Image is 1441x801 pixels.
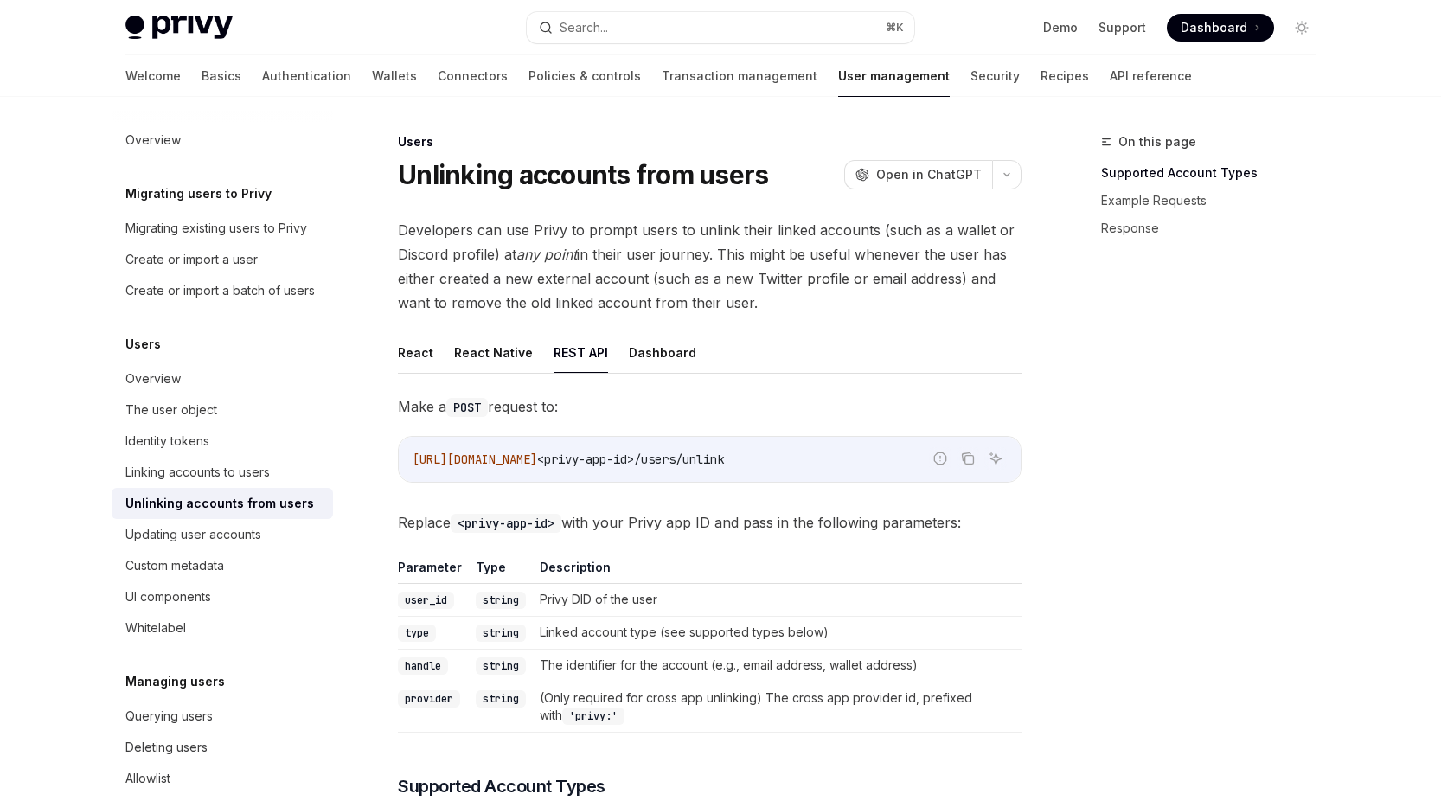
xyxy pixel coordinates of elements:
div: Whitelabel [125,618,186,638]
div: Migrating existing users to Privy [125,218,307,239]
a: Demo [1043,19,1078,36]
a: Querying users [112,701,333,732]
div: Querying users [125,706,213,727]
div: Linking accounts to users [125,462,270,483]
code: user_id [398,592,454,609]
a: Transaction management [662,55,817,97]
a: API reference [1110,55,1192,97]
div: Allowlist [125,768,170,789]
div: Overview [125,130,181,151]
td: Privy DID of the user [533,584,1022,617]
td: (Only required for cross app unlinking) The cross app provider id, prefixed with [533,682,1022,733]
code: 'privy:' [562,708,624,725]
a: Dashboard [1167,14,1274,42]
div: Deleting users [125,737,208,758]
a: Recipes [1041,55,1089,97]
a: Basics [202,55,241,97]
a: Allowlist [112,763,333,794]
code: string [476,690,526,708]
code: string [476,657,526,675]
div: Create or import a batch of users [125,280,315,301]
div: Updating user accounts [125,524,261,545]
span: Open in ChatGPT [876,166,982,183]
a: Linking accounts to users [112,457,333,488]
button: Toggle dark mode [1288,14,1316,42]
span: Developers can use Privy to prompt users to unlink their linked accounts (such as a wallet or Dis... [398,218,1022,315]
code: type [398,625,436,642]
span: Make a request to: [398,394,1022,419]
div: Unlinking accounts from users [125,493,314,514]
a: Support [1098,19,1146,36]
em: any point [516,246,577,263]
a: Connectors [438,55,508,97]
a: Migrating existing users to Privy [112,213,333,244]
code: string [476,625,526,642]
div: Overview [125,368,181,389]
code: provider [398,690,460,708]
div: UI components [125,586,211,607]
a: Overview [112,363,333,394]
a: Create or import a batch of users [112,275,333,306]
span: <privy-app-id>/users/unlink [537,452,724,467]
td: The identifier for the account (e.g., email address, wallet address) [533,650,1022,682]
a: Create or import a user [112,244,333,275]
span: Dashboard [1181,19,1247,36]
a: Custom metadata [112,550,333,581]
button: Open in ChatGPT [844,160,992,189]
span: ⌘ K [886,21,904,35]
a: Policies & controls [528,55,641,97]
div: The user object [125,400,217,420]
a: Wallets [372,55,417,97]
a: Welcome [125,55,181,97]
div: Identity tokens [125,431,209,452]
button: Dashboard [629,332,696,373]
a: Updating user accounts [112,519,333,550]
button: React [398,332,433,373]
a: Identity tokens [112,426,333,457]
h5: Managing users [125,671,225,692]
a: The user object [112,394,333,426]
div: Users [398,133,1022,151]
button: REST API [554,332,608,373]
button: Copy the contents from the code block [957,447,979,470]
h5: Migrating users to Privy [125,183,272,204]
span: On this page [1118,131,1196,152]
a: Supported Account Types [1101,159,1329,187]
a: Unlinking accounts from users [112,488,333,519]
button: React Native [454,332,533,373]
h5: Users [125,334,161,355]
td: Linked account type (see supported types below) [533,617,1022,650]
div: Custom metadata [125,555,224,576]
th: Description [533,559,1022,584]
a: Overview [112,125,333,156]
a: Example Requests [1101,187,1329,215]
a: UI components [112,581,333,612]
code: string [476,592,526,609]
h1: Unlinking accounts from users [398,159,768,190]
code: <privy-app-id> [451,514,561,533]
a: User management [838,55,950,97]
button: Report incorrect code [929,447,951,470]
a: Authentication [262,55,351,97]
button: Ask AI [984,447,1007,470]
th: Parameter [398,559,469,584]
div: Create or import a user [125,249,258,270]
a: Deleting users [112,732,333,763]
div: Search... [560,17,608,38]
code: POST [446,398,488,417]
a: Response [1101,215,1329,242]
span: [URL][DOMAIN_NAME] [413,452,537,467]
th: Type [469,559,533,584]
img: light logo [125,16,233,40]
a: Whitelabel [112,612,333,644]
a: Security [970,55,1020,97]
code: handle [398,657,448,675]
span: Replace with your Privy app ID and pass in the following parameters: [398,510,1022,535]
button: Search...⌘K [527,12,914,43]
